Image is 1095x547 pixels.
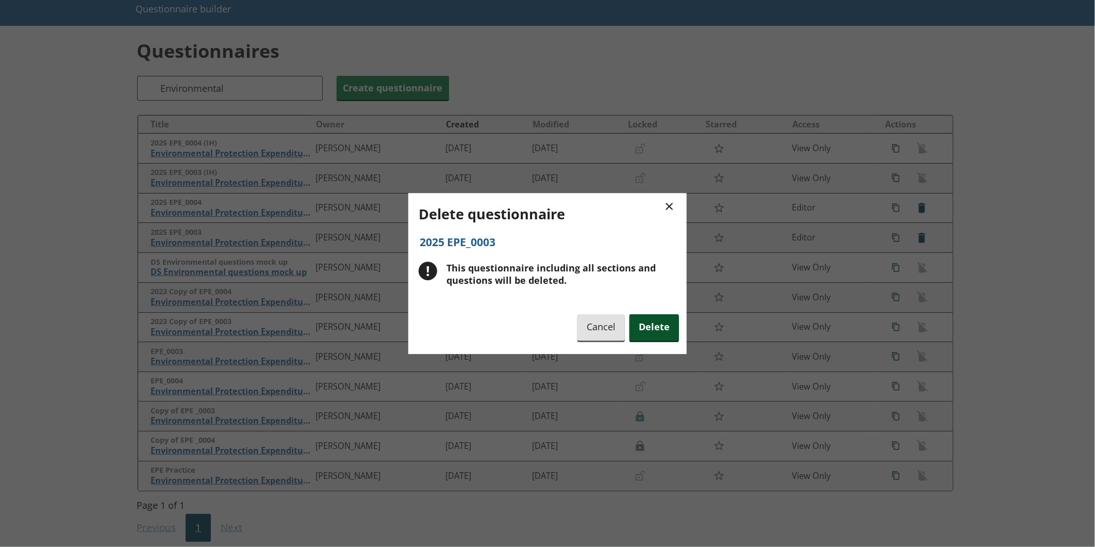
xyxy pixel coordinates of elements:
button: × [660,194,679,217]
div: ! [419,262,437,280]
button: Cancel [577,314,625,341]
div: This questionnaire including all sections and questions will be deleted. [446,262,679,286]
button: Delete [629,314,679,341]
h2: Delete questionnaire [419,205,679,224]
h3: 2025 EPE_0003 [420,235,679,250]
